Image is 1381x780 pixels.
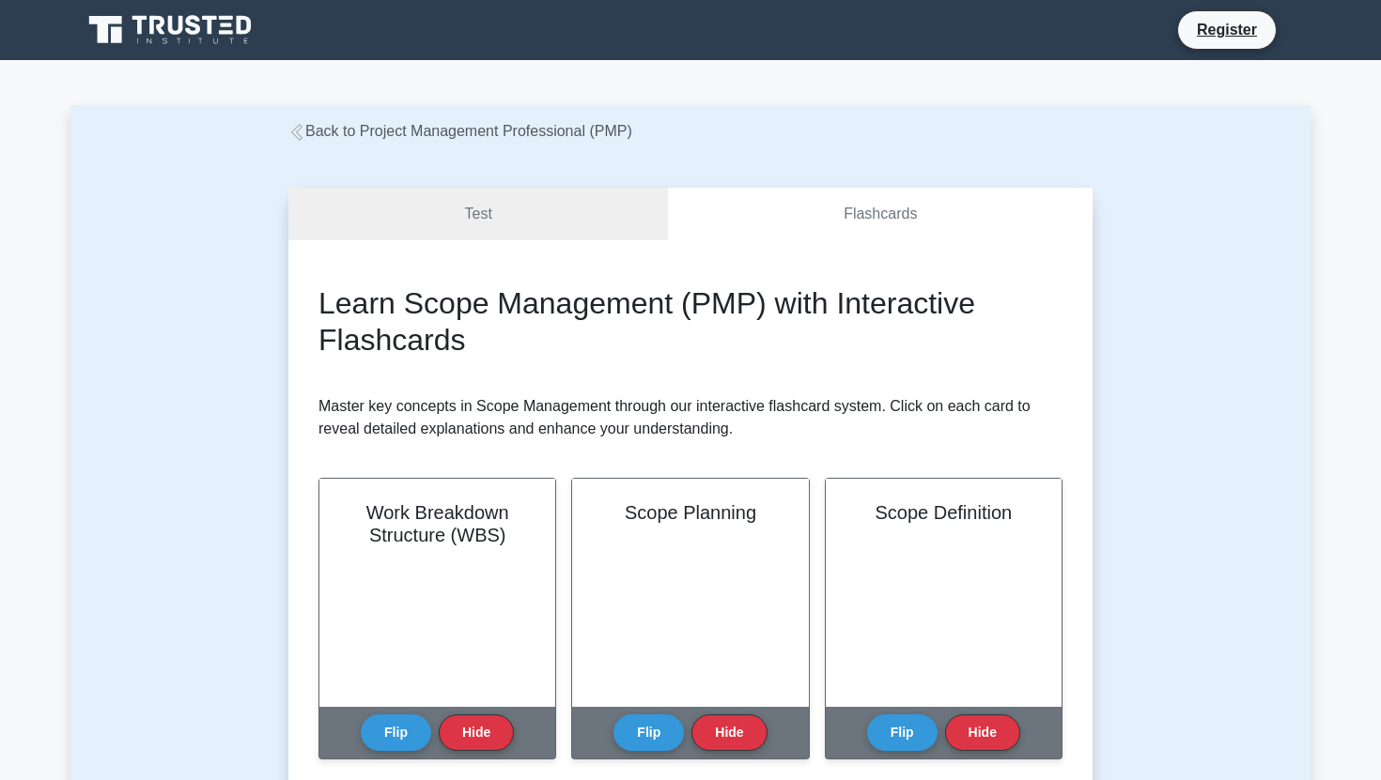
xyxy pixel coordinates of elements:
h2: Work Breakdown Structure (WBS) [342,501,533,546]
h2: Learn Scope Management (PMP) with Interactive Flashcards [318,285,1063,358]
h2: Scope Definition [848,501,1039,524]
a: Back to Project Management Professional (PMP) [288,123,632,139]
button: Flip [867,714,938,751]
a: Test [288,188,668,241]
a: Register [1186,18,1268,41]
a: Flashcards [668,188,1093,241]
button: Hide [691,714,767,751]
p: Master key concepts in Scope Management through our interactive flashcard system. Click on each c... [318,395,1063,440]
h2: Scope Planning [595,501,785,524]
button: Hide [439,714,514,751]
button: Flip [613,714,684,751]
button: Hide [945,714,1020,751]
button: Flip [361,714,431,751]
